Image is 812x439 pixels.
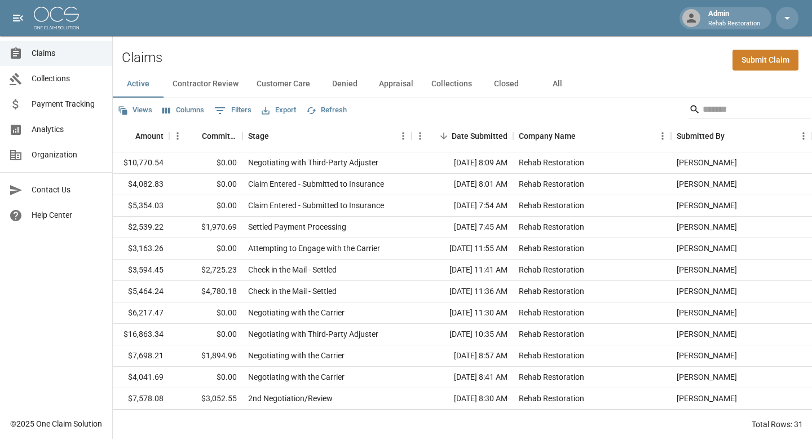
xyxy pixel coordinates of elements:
div: Check in the Mail - Settled [248,264,337,275]
div: Rehab Restoration [519,221,584,232]
span: Contact Us [32,184,103,196]
div: Committed Amount [202,120,237,152]
div: Company Name [513,120,671,152]
button: Sort [120,128,135,144]
div: 2nd Negotiation/Review [248,393,333,404]
button: Denied [319,71,370,98]
div: [DATE] 8:01 AM [412,174,513,195]
div: Negotiating with the Carrier [248,307,345,318]
div: $16,863.34 [96,324,169,345]
div: Rehab Restoration [519,157,584,168]
div: $1,970.69 [169,217,242,238]
span: Payment Tracking [32,98,103,110]
button: Appraisal [370,71,422,98]
div: $0.00 [169,238,242,260]
div: Negotiating with Third-Party Adjuster [248,328,378,340]
div: $0.00 [169,367,242,388]
div: Date Submitted [412,120,513,152]
div: Rehab Restoration [519,328,584,340]
div: Search [689,100,810,121]
button: All [532,71,582,98]
div: Rehab Restoration [519,178,584,190]
div: Admin [704,8,765,28]
div: Claim Entered - Submitted to Insurance [248,178,384,190]
div: Company Name [519,120,576,152]
div: [DATE] 8:30 AM [412,388,513,410]
h2: Claims [122,50,162,66]
div: $2,725.23 [169,260,242,281]
div: Rehab Restoration [519,243,584,254]
div: Rehab Restoration [519,286,584,297]
div: Negotiating with Third-Party Adjuster [248,157,378,168]
div: Amount [96,120,169,152]
div: $6,217.47 [96,302,169,324]
div: Jarad Watts [677,178,737,190]
div: $5,354.03 [96,195,169,217]
button: Sort [576,128,592,144]
button: Select columns [160,102,207,119]
div: Total Rows: 31 [752,419,803,430]
div: © 2025 One Claim Solution [10,418,102,429]
div: Settled Payment Processing [248,221,346,232]
span: Organization [32,149,103,161]
div: $2,539.22 [96,217,169,238]
div: $3,052.55 [169,388,242,410]
div: Jarad Watts [677,286,737,297]
button: Menu [169,128,186,144]
div: Jarad Watts [677,243,737,254]
div: $4,780.18 [169,281,242,302]
div: Rehab Restoration [519,393,584,404]
button: open drawer [7,7,29,29]
span: Analytics [32,124,103,135]
button: Menu [654,128,671,144]
div: $4,041.69 [96,367,169,388]
div: dynamic tabs [113,71,812,98]
div: $10,770.54 [96,152,169,174]
div: Stage [248,120,269,152]
div: [DATE] 8:41 AM [412,367,513,388]
div: Rehab Restoration [519,200,584,211]
a: Submit Claim [732,50,798,71]
div: $7,698.21 [96,345,169,367]
button: Contractor Review [164,71,248,98]
div: [DATE] 11:30 AM [412,302,513,324]
div: Negotiating with the Carrier [248,350,345,361]
div: Attempting to Engage with the Carrier [248,243,380,254]
div: Jarad Watts [677,393,737,404]
button: Export [259,102,299,119]
div: $0.00 [169,302,242,324]
div: Jarad Watts [677,200,737,211]
div: $3,594.45 [96,260,169,281]
p: Rehab Restoration [708,19,760,29]
div: Date Submitted [452,120,507,152]
div: Jarad Watts [677,328,737,340]
div: Claim Entered - Submitted to Insurance [248,200,384,211]
span: Claims [32,47,103,59]
div: $1,894.96 [169,345,242,367]
div: $0.00 [169,195,242,217]
div: $7,578.08 [96,388,169,410]
div: [DATE] 10:35 AM [412,324,513,345]
div: Jarad Watts [677,307,737,318]
div: [DATE] 8:09 AM [412,152,513,174]
div: Jarad Watts [677,221,737,232]
button: Menu [795,128,812,144]
button: Views [115,102,155,119]
div: $5,464.24 [96,281,169,302]
div: Rehab Restoration [519,350,584,361]
div: $0.00 [169,324,242,345]
button: Refresh [303,102,350,119]
div: Submitted By [671,120,812,152]
div: Rehab Restoration [519,307,584,318]
button: Sort [436,128,452,144]
div: Submitted By [677,120,725,152]
div: $3,163.26 [96,238,169,260]
span: Collections [32,73,103,85]
div: [DATE] 7:54 AM [412,195,513,217]
button: Sort [269,128,285,144]
button: Customer Care [248,71,319,98]
button: Menu [395,128,412,144]
div: Jarad Watts [677,157,737,168]
button: Show filters [211,102,254,120]
button: Menu [412,128,429,144]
